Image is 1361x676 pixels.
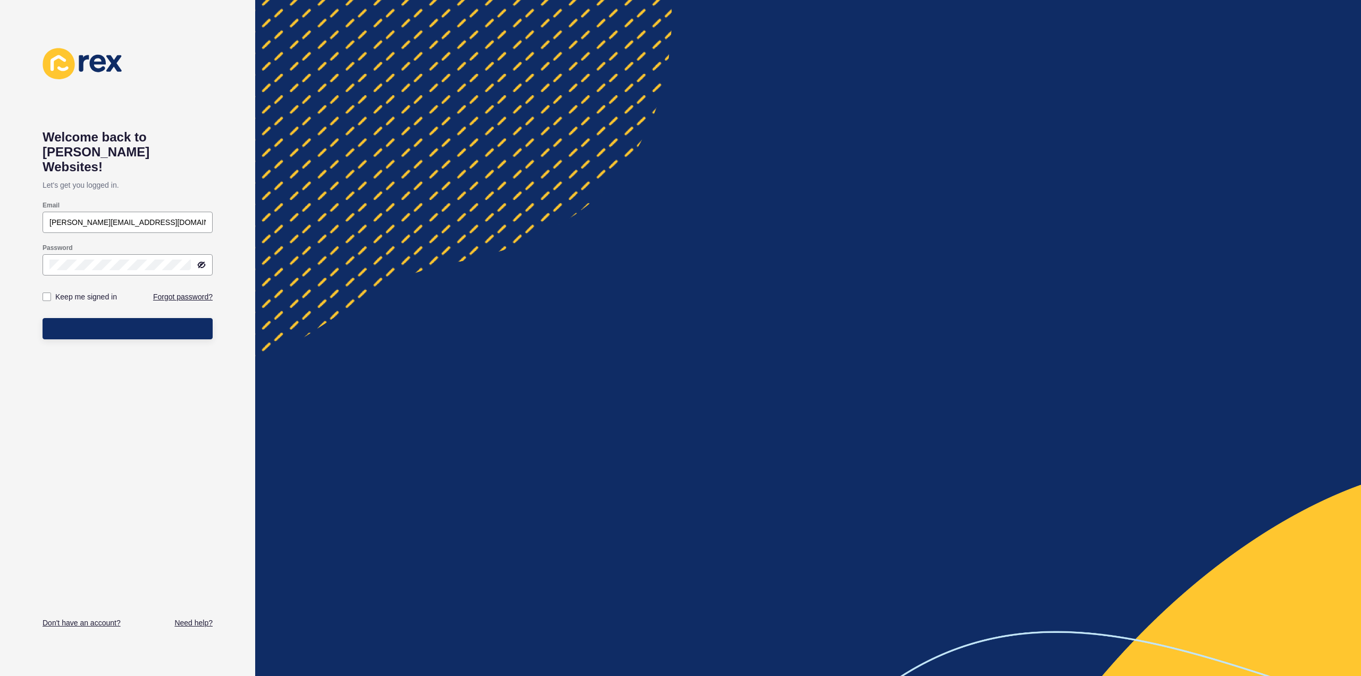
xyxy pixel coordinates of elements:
[43,244,73,252] label: Password
[49,217,206,228] input: e.g. name@company.com
[43,617,121,628] a: Don't have an account?
[55,291,117,302] label: Keep me signed in
[43,130,213,174] h1: Welcome back to [PERSON_NAME] Websites!
[43,201,60,210] label: Email
[174,617,213,628] a: Need help?
[153,291,213,302] a: Forgot password?
[43,174,213,196] p: Let's get you logged in.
